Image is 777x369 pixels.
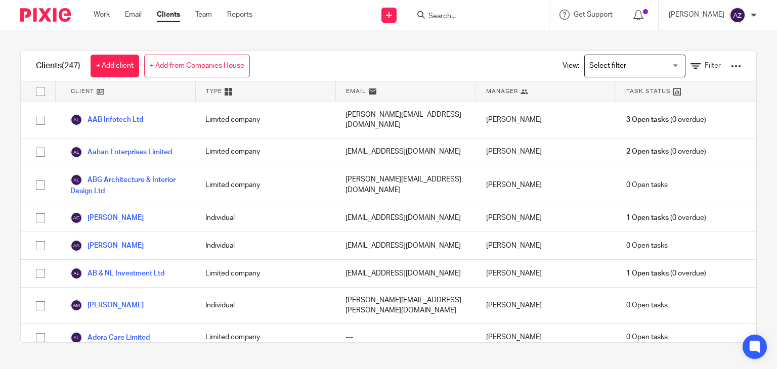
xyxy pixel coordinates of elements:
a: Adora Care Limited [70,332,150,344]
div: [PERSON_NAME] [476,232,616,259]
span: (0 overdue) [626,115,706,125]
div: --- [335,324,476,351]
a: Clients [157,10,180,20]
div: [PERSON_NAME] [476,166,616,204]
div: [PERSON_NAME] [476,102,616,138]
img: svg%3E [70,267,82,280]
a: Email [125,10,142,20]
span: (0 overdue) [626,268,706,279]
span: Task Status [626,87,671,96]
div: [EMAIL_ADDRESS][DOMAIN_NAME] [335,232,476,259]
span: (247) [62,62,80,70]
a: + Add from Companies House [144,55,250,77]
div: [PERSON_NAME][EMAIL_ADDRESS][DOMAIN_NAME] [335,166,476,204]
span: Filter [705,62,721,69]
a: + Add client [91,55,139,77]
a: Reports [227,10,252,20]
span: 1 Open tasks [626,213,669,223]
img: svg%3E [729,7,746,23]
span: 2 Open tasks [626,147,669,157]
span: 0 Open tasks [626,180,668,190]
img: svg%3E [70,114,82,126]
div: [PERSON_NAME][EMAIL_ADDRESS][PERSON_NAME][DOMAIN_NAME] [335,288,476,324]
a: AAB Infotech Ltd [70,114,143,126]
div: [PERSON_NAME] [476,324,616,351]
div: Limited company [195,324,335,351]
p: [PERSON_NAME] [669,10,724,20]
img: Pixie [20,8,71,22]
img: svg%3E [70,332,82,344]
a: [PERSON_NAME] [70,299,144,311]
div: Limited company [195,166,335,204]
div: [EMAIL_ADDRESS][DOMAIN_NAME] [335,260,476,287]
input: Search for option [586,57,679,75]
span: Get Support [574,11,613,18]
div: Search for option [584,55,685,77]
span: Email [346,87,366,96]
span: 0 Open tasks [626,332,668,342]
input: Select all [31,82,50,101]
span: Type [206,87,222,96]
div: View: [547,51,741,81]
a: [PERSON_NAME] [70,240,144,252]
div: [PERSON_NAME] [476,204,616,232]
span: (0 overdue) [626,213,706,223]
a: Aahan Enterprises Limited [70,146,172,158]
div: [PERSON_NAME] [476,260,616,287]
span: 3 Open tasks [626,115,669,125]
a: Work [94,10,110,20]
a: [PERSON_NAME] [70,212,144,224]
img: svg%3E [70,212,82,224]
img: svg%3E [70,174,82,186]
span: Client [71,87,94,96]
div: [PERSON_NAME] [476,288,616,324]
img: svg%3E [70,146,82,158]
div: Limited company [195,139,335,166]
div: Limited company [195,102,335,138]
span: (0 overdue) [626,147,706,157]
h1: Clients [36,61,80,71]
div: Individual [195,288,335,324]
div: [EMAIL_ADDRESS][DOMAIN_NAME] [335,204,476,232]
span: Manager [486,87,518,96]
div: [EMAIL_ADDRESS][DOMAIN_NAME] [335,139,476,166]
div: Individual [195,232,335,259]
div: Individual [195,204,335,232]
input: Search [427,12,519,21]
span: 0 Open tasks [626,241,668,251]
a: AB & NL Investment Ltd [70,267,164,280]
div: [PERSON_NAME][EMAIL_ADDRESS][DOMAIN_NAME] [335,102,476,138]
a: ABG Architecture & Interior Design Ltd [70,174,185,196]
a: Team [195,10,212,20]
img: svg%3E [70,299,82,311]
div: [PERSON_NAME] [476,139,616,166]
span: 0 Open tasks [626,300,668,310]
span: 1 Open tasks [626,268,669,279]
img: svg%3E [70,240,82,252]
div: Limited company [195,260,335,287]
